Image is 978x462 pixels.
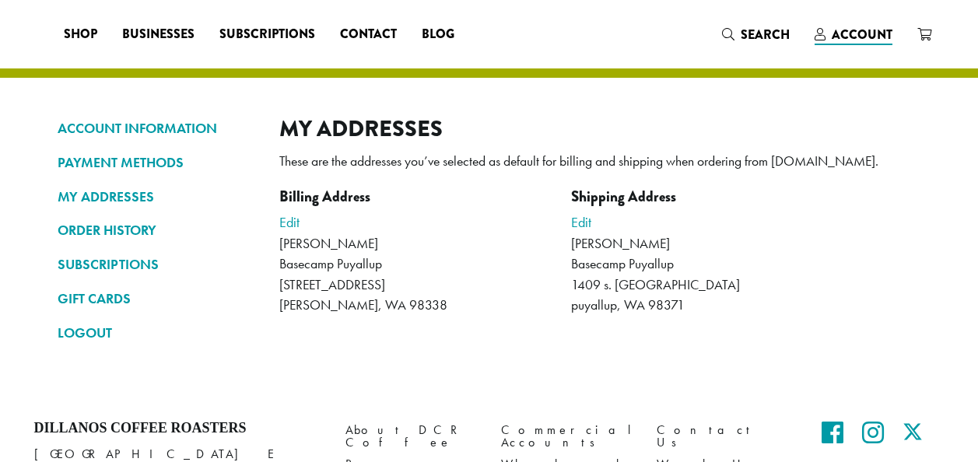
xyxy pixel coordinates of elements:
address: [PERSON_NAME] Basecamp Puyallup 1409 s. [GEOGRAPHIC_DATA] puyallup, WA 98371 [571,233,863,336]
a: About DCR Coffee [345,420,478,453]
a: Shop [51,22,110,47]
a: Search [710,22,802,47]
span: Shop [64,25,97,44]
h3: Shipping Address [571,188,863,206]
a: LOGOUT [58,320,256,346]
span: Contact [340,25,397,44]
a: GIFT CARDS [58,285,256,312]
a: ACCOUNT INFORMATION [58,115,256,142]
a: Edit [571,213,591,231]
span: Subscriptions [219,25,315,44]
a: Contact Us [657,420,789,453]
h2: My Addresses [279,115,921,142]
span: Blog [422,25,454,44]
span: Account [832,26,892,44]
a: MY ADDRESSES [58,184,256,210]
p: These are the addresses you’ve selected as default for billing and shipping when ordering from [D... [279,149,921,174]
a: ORDER HISTORY [58,217,256,243]
h3: Billing Address [279,188,571,206]
a: Commercial Accounts [501,420,633,453]
a: Edit [279,213,300,231]
a: SUBSCRIPTIONS [58,251,256,278]
a: PAYMENT METHODS [58,149,256,176]
h4: Dillanos Coffee Roasters [34,420,322,437]
nav: Account pages [58,115,256,359]
span: Businesses [122,25,195,44]
address: [PERSON_NAME] Basecamp Puyallup [STREET_ADDRESS] [PERSON_NAME], WA 98338 [279,233,571,336]
span: Search [741,26,790,44]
